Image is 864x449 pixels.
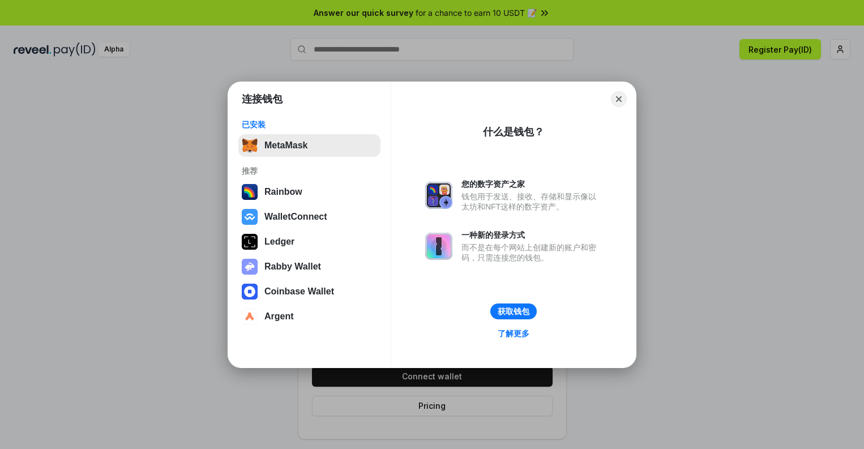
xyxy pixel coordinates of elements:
div: Rabby Wallet [264,262,321,272]
div: 什么是钱包？ [483,125,544,139]
div: 您的数字资产之家 [461,179,602,189]
img: svg+xml,%3Csvg%20xmlns%3D%22http%3A%2F%2Fwww.w3.org%2F2000%2Fsvg%22%20fill%3D%22none%22%20viewBox... [242,259,258,275]
div: 一种新的登录方式 [461,230,602,240]
button: 获取钱包 [490,303,537,319]
div: 推荐 [242,166,377,176]
button: MetaMask [238,134,380,157]
button: Ledger [238,230,380,253]
button: Rainbow [238,181,380,203]
h1: 连接钱包 [242,92,283,106]
img: svg+xml,%3Csvg%20width%3D%2228%22%20height%3D%2228%22%20viewBox%3D%220%200%2028%2028%22%20fill%3D... [242,309,258,324]
div: 已安装 [242,119,377,130]
img: svg+xml,%3Csvg%20fill%3D%22none%22%20height%3D%2233%22%20viewBox%3D%220%200%2035%2033%22%20width%... [242,138,258,153]
img: svg+xml,%3Csvg%20xmlns%3D%22http%3A%2F%2Fwww.w3.org%2F2000%2Fsvg%22%20fill%3D%22none%22%20viewBox... [425,233,452,260]
a: 了解更多 [491,326,536,341]
div: 而不是在每个网站上创建新的账户和密码，只需连接您的钱包。 [461,242,602,263]
img: svg+xml,%3Csvg%20width%3D%2228%22%20height%3D%2228%22%20viewBox%3D%220%200%2028%2028%22%20fill%3D... [242,284,258,300]
div: Coinbase Wallet [264,286,334,297]
div: 了解更多 [498,328,529,339]
div: Rainbow [264,187,302,197]
button: Argent [238,305,380,328]
div: Ledger [264,237,294,247]
img: svg+xml,%3Csvg%20xmlns%3D%22http%3A%2F%2Fwww.w3.org%2F2000%2Fsvg%22%20fill%3D%22none%22%20viewBox... [425,182,452,209]
button: Rabby Wallet [238,255,380,278]
button: WalletConnect [238,206,380,228]
img: svg+xml,%3Csvg%20width%3D%2228%22%20height%3D%2228%22%20viewBox%3D%220%200%2028%2028%22%20fill%3D... [242,209,258,225]
div: Argent [264,311,294,322]
div: WalletConnect [264,212,327,222]
div: 钱包用于发送、接收、存储和显示像以太坊和NFT这样的数字资产。 [461,191,602,212]
img: svg+xml,%3Csvg%20width%3D%22120%22%20height%3D%22120%22%20viewBox%3D%220%200%20120%20120%22%20fil... [242,184,258,200]
button: Coinbase Wallet [238,280,380,303]
div: MetaMask [264,140,307,151]
img: svg+xml,%3Csvg%20xmlns%3D%22http%3A%2F%2Fwww.w3.org%2F2000%2Fsvg%22%20width%3D%2228%22%20height%3... [242,234,258,250]
div: 获取钱包 [498,306,529,317]
button: Close [611,91,627,107]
